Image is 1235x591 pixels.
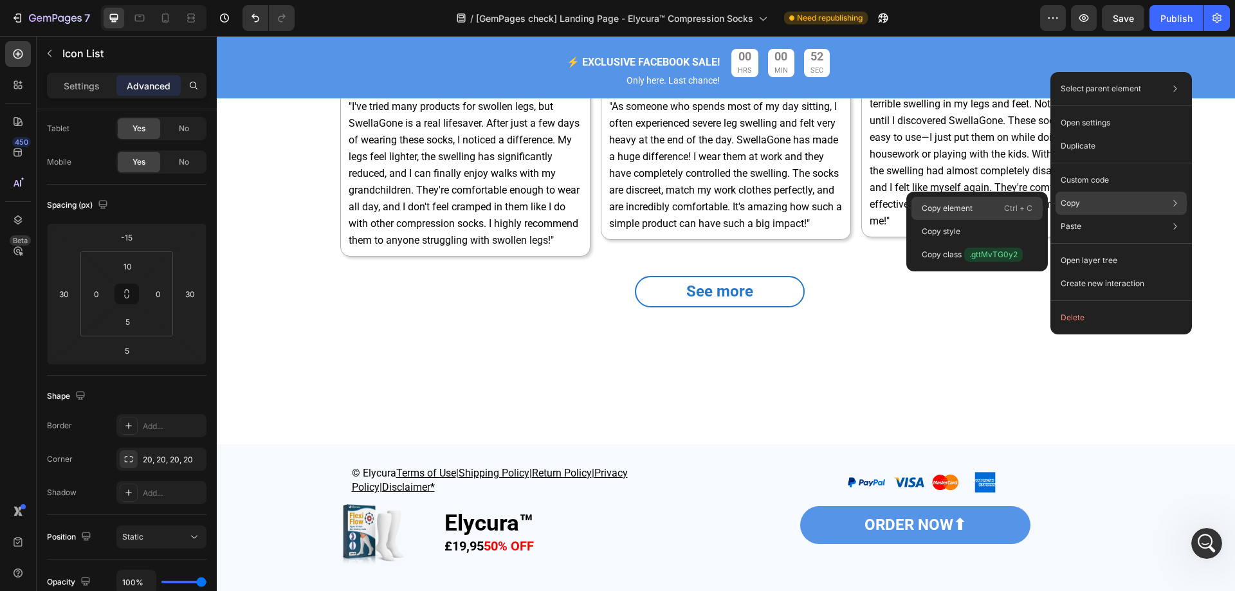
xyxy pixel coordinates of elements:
[47,197,111,214] div: Spacing (px)
[1061,221,1081,232] p: Paste
[922,248,1023,262] p: Copy class
[21,91,201,104] div: Live Page:
[594,28,607,41] p: SEC
[114,312,140,331] input: 5px
[558,13,571,28] div: 00
[648,480,749,498] div: Rich Text Editor. Editing area: main
[21,167,197,241] i: If the result matches your needs, you can use the following methods: to apply the solution, or re...
[21,104,121,114] a: [URL][DOMAIN_NAME]
[1113,13,1134,24] span: Save
[47,487,77,498] div: Shadow
[1102,5,1144,31] button: Save
[62,46,201,61] p: Icon List
[201,5,226,30] button: 主頁
[228,474,316,500] strong: Elycura™
[1061,117,1110,129] p: Open settings
[114,257,140,276] input: 10px
[21,73,196,83] a: [URL][DOMAIN_NAME][DOMAIN_NAME]
[653,45,886,191] span: "After the birth of my second child, I suffered from terrible swelling in my legs and feet. Nothi...
[143,421,203,432] div: Add...
[1061,83,1141,95] p: Select parent element
[315,432,375,443] a: Return Policy
[47,420,72,432] div: Border
[375,431,378,443] span: |
[21,129,196,165] i: Note: The changes were applied to our duplicate templates to avoid affecting your existing work.
[62,16,87,29] p: 在線上
[313,431,315,443] span: |
[122,532,143,541] span: Static
[47,574,93,591] div: Opacity
[621,429,789,464] img: 1743627120-Untitled%20design%20%2841%29.png
[797,12,863,24] span: Need republishing
[47,123,69,134] div: Tablet
[315,431,375,443] u: Return Policy
[267,502,317,518] strong: 50% OFF
[5,5,96,31] button: 7
[648,480,749,498] strong: ORDER NOW⬆
[215,323,247,352] div: ok
[242,5,295,31] div: Undo/Redo
[11,394,246,416] textarea: 發訊息...
[10,235,31,246] div: Beta
[47,529,94,546] div: Position
[1061,255,1117,266] p: Open layer tree
[217,36,1235,591] iframe: Design area
[47,156,71,168] div: Mobile
[21,192,197,215] a: copy/paste elements/sections function
[476,12,753,25] span: [GemPages check] Landing Page - Elycura™ Compression Socks
[226,5,249,28] div: 關閉
[123,464,188,534] img: gempages_578420484106879719-0e911456-3c2e-4bd2-a751-fe88f7aba460.webp
[221,416,241,437] button: 傳送訊息…
[10,353,247,397] div: user 說…
[64,79,100,93] p: Settings
[21,303,125,311] div: [PERSON_NAME] • 1 分鐘前
[242,432,313,443] a: Shipping Policy
[47,453,73,465] div: Corner
[594,13,607,28] div: 52
[1056,306,1187,329] button: Delete
[521,28,535,41] p: HRS
[135,431,179,443] span: © Elycura
[922,203,973,214] p: Copy element
[964,248,1023,262] span: .gttMvTG0y2
[82,421,92,432] button: Start recording
[1160,12,1193,25] div: Publish
[1004,202,1032,215] p: Ctrl + C
[1149,5,1203,31] button: Publish
[116,525,206,549] button: Static
[392,64,625,194] span: "As someone who spends most of my day sitting, I often experienced severe leg swelling and felt v...
[54,284,73,304] input: 30
[133,156,145,168] span: Yes
[239,431,242,443] span: |
[1061,174,1109,186] p: Custom code
[165,445,214,457] u: Disclaimer
[135,432,411,458] a: Privacy Policy|
[521,13,535,28] div: 00
[226,331,237,344] div: ok
[84,10,90,26] p: 7
[87,284,106,304] input: 0px
[8,5,33,30] button: go back
[143,454,203,466] div: 20, 20, 20, 20
[922,226,960,237] p: Copy style
[20,421,30,432] button: Emoji 選擇器
[558,28,571,41] p: MIN
[133,123,145,134] span: Yes
[470,246,536,264] strong: See more
[1061,140,1095,152] p: Duplicate
[118,364,140,386] button: Scroll to bottom
[179,432,239,443] a: Terms of Use
[149,284,168,304] input: 0px
[47,388,88,405] div: Shape
[583,470,814,508] a: Rich Text Editor. Editing area: main
[180,284,199,304] input: 30
[61,421,71,432] button: 上載附件
[242,431,313,443] u: Shipping Policy
[114,341,140,360] input: 5
[181,353,247,381] div: thank you
[37,7,57,28] img: Profile image for Brad
[410,39,503,50] span: Only here. Last chance!
[114,228,140,247] input: -15
[127,79,170,93] p: Advanced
